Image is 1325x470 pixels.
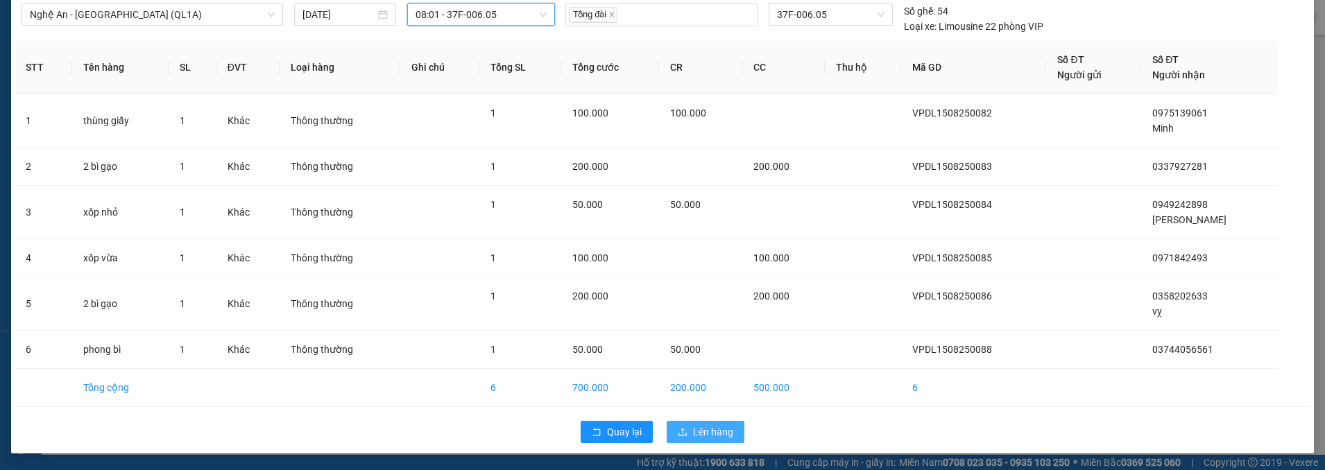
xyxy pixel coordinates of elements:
td: Khác [216,277,280,331]
td: 6 [901,369,1046,407]
span: 03744056561 [1152,344,1213,355]
span: Số ĐT [1152,54,1179,65]
th: CR [659,41,742,94]
span: Người gửi [1057,69,1102,80]
td: Khác [216,94,280,148]
td: xốp nhỏ [72,186,169,239]
div: 54 [904,3,948,19]
td: Khác [216,186,280,239]
th: ĐVT [216,41,280,94]
td: 200.000 [659,369,742,407]
span: 0971842493 [1152,252,1208,263]
th: Tổng cước [561,41,659,94]
span: upload [678,427,687,438]
div: Limousine 22 phòng VIP [904,19,1043,34]
span: 1 [490,290,496,302]
td: 2 bì gạo [72,277,169,331]
td: phong bì [72,331,169,369]
span: Quay lại [607,424,642,439]
span: Số ghế: [904,3,935,19]
span: close [608,11,615,18]
span: 1 [490,252,496,263]
span: VPDL1508250082 [912,107,992,119]
span: Nghệ An - Sài Gòn (QL1A) [30,4,275,25]
span: [PERSON_NAME] [1152,214,1226,225]
td: 2 [15,148,72,186]
span: 0358202633 [1152,290,1208,302]
td: 500.000 [742,369,826,407]
td: Thông thường [280,239,400,277]
span: VPDL1508250086 [912,290,992,302]
span: 0337927281 [1152,161,1208,172]
th: Loại hàng [280,41,400,94]
td: 3 [15,186,72,239]
td: Thông thường [280,331,400,369]
td: 5 [15,277,72,331]
span: 50.000 [572,344,603,355]
span: 1 [180,161,185,172]
td: Thông thường [280,148,400,186]
span: VPDL1508250084 [912,199,992,210]
input: 15/08/2025 [302,7,376,22]
span: 1 [490,199,496,210]
span: 1 [180,298,185,309]
th: Mã GD [901,41,1046,94]
th: Thu hộ [825,41,901,94]
span: 100.000 [572,252,608,263]
span: 100.000 [572,107,608,119]
span: 50.000 [572,199,603,210]
span: 37F-006.05 [777,4,884,25]
td: Khác [216,331,280,369]
span: 0949242898 [1152,199,1208,210]
span: 200.000 [753,161,789,172]
span: 200.000 [753,290,789,302]
span: 200.000 [572,161,608,172]
span: Lên hàng [693,424,733,439]
span: 200.000 [572,290,608,302]
span: Người nhận [1152,69,1205,80]
span: 100.000 [670,107,706,119]
span: Loại xe: [904,19,937,34]
span: 1 [180,115,185,126]
td: xốp vừa [72,239,169,277]
span: VPDL1508250083 [912,161,992,172]
button: uploadLên hàng [667,421,744,443]
td: Khác [216,239,280,277]
span: 1 [180,252,185,263]
span: Tổng đài [569,7,617,23]
th: SL [169,41,216,94]
td: 700.000 [561,369,659,407]
span: 1 [180,344,185,355]
span: 100.000 [753,252,789,263]
td: 4 [15,239,72,277]
td: Khác [216,148,280,186]
td: Thông thường [280,186,400,239]
span: Minh [1152,123,1174,134]
span: 50.000 [670,344,701,355]
span: 1 [490,344,496,355]
td: 2 bì gạo [72,148,169,186]
span: 08:01 - 37F-006.05 [416,4,547,25]
span: Số ĐT [1057,54,1084,65]
span: VPDL1508250088 [912,344,992,355]
td: 6 [15,331,72,369]
th: STT [15,41,72,94]
th: CC [742,41,826,94]
td: Tổng cộng [72,369,169,407]
button: rollbackQuay lại [581,421,653,443]
span: 0975139061 [1152,107,1208,119]
span: 1 [490,107,496,119]
span: rollback [592,427,601,438]
td: Thông thường [280,94,400,148]
td: 1 [15,94,72,148]
span: vỵ [1152,306,1162,317]
th: Tên hàng [72,41,169,94]
span: 1 [180,207,185,218]
td: thùng giấy [72,94,169,148]
td: 6 [479,369,561,407]
th: Ghi chú [400,41,479,94]
th: Tổng SL [479,41,561,94]
span: VPDL1508250085 [912,252,992,263]
span: 1 [490,161,496,172]
span: 50.000 [670,199,701,210]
